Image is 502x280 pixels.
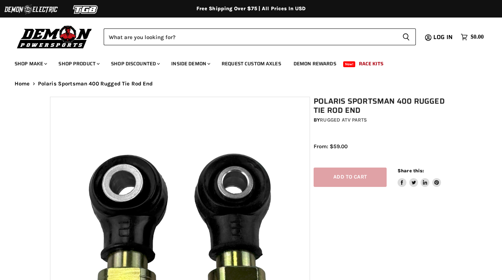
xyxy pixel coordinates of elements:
[104,28,396,45] input: Search
[343,61,356,67] span: New!
[166,56,215,71] a: Inside Demon
[58,3,113,16] img: TGB Logo 2
[104,28,416,45] form: Product
[396,28,416,45] button: Search
[457,32,487,42] a: $0.00
[398,168,441,187] aside: Share this:
[53,56,104,71] a: Shop Product
[320,117,367,123] a: Rugged ATV Parts
[314,97,456,115] h1: Polaris Sportsman 400 Rugged Tie Rod End
[288,56,342,71] a: Demon Rewards
[38,81,153,87] span: Polaris Sportsman 400 Rugged Tie Rod End
[9,56,51,71] a: Shop Make
[471,34,484,41] span: $0.00
[9,53,482,71] ul: Main menu
[398,168,424,173] span: Share this:
[4,3,58,16] img: Demon Electric Logo 2
[353,56,389,71] a: Race Kits
[106,56,164,71] a: Shop Discounted
[15,24,95,50] img: Demon Powersports
[216,56,287,71] a: Request Custom Axles
[314,143,348,150] span: From: $59.00
[314,116,456,124] div: by
[15,81,30,87] a: Home
[433,32,453,42] span: Log in
[430,34,457,41] a: Log in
